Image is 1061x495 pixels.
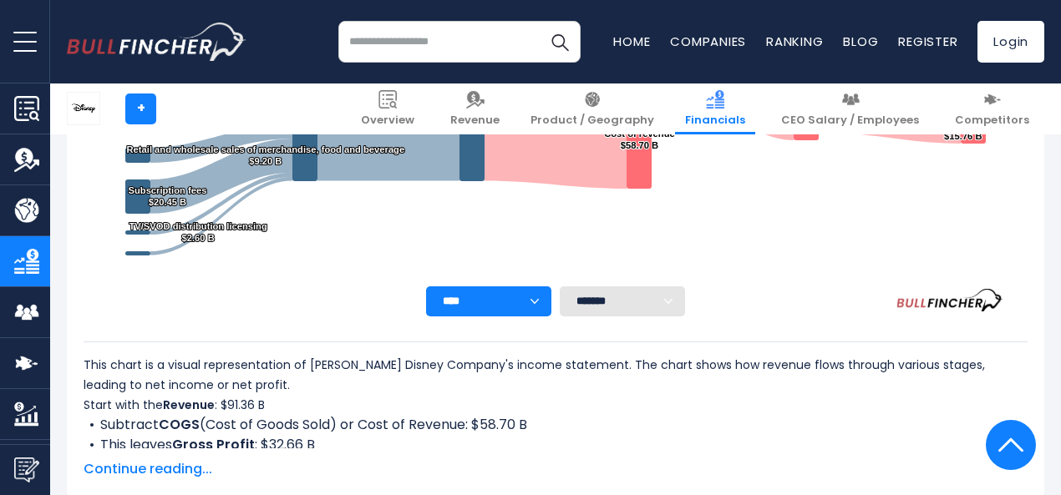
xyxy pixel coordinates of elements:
[450,114,500,128] span: Revenue
[530,114,654,128] span: Product / Geography
[781,114,919,128] span: CEO Salary / Employees
[440,83,510,134] a: Revenue
[675,83,755,134] a: Financials
[129,185,207,207] text: Subscription fees $20.45 B
[127,144,405,166] text: Retail and wholesale sales of merchandise, food and beverage $9.20 B
[843,33,878,50] a: Blog
[520,83,664,134] a: Product / Geography
[351,83,424,134] a: Overview
[84,415,1028,435] li: Subtract (Cost of Goods Sold) or Cost of Revenue: $58.70 B
[539,21,581,63] button: Search
[685,114,745,128] span: Financials
[670,33,746,50] a: Companies
[67,23,246,61] img: bullfincher logo
[68,93,99,124] img: DIS logo
[163,397,215,413] b: Revenue
[361,114,414,128] span: Overview
[129,221,267,243] text: TV/SVOD distribution licensing $2.60 B
[977,21,1044,63] a: Login
[84,459,1028,479] span: Continue reading...
[159,415,200,434] b: COGS
[84,435,1028,455] li: This leaves : $32.66 B
[172,435,255,454] b: Gross Profit
[766,33,823,50] a: Ranking
[771,83,929,134] a: CEO Salary / Employees
[84,355,1028,448] div: This chart is a visual representation of [PERSON_NAME] Disney Company's income statement. The cha...
[898,33,957,50] a: Register
[125,93,156,124] a: +
[67,23,246,61] a: Go to homepage
[613,33,650,50] a: Home
[955,114,1029,128] span: Competitors
[945,83,1039,134] a: Competitors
